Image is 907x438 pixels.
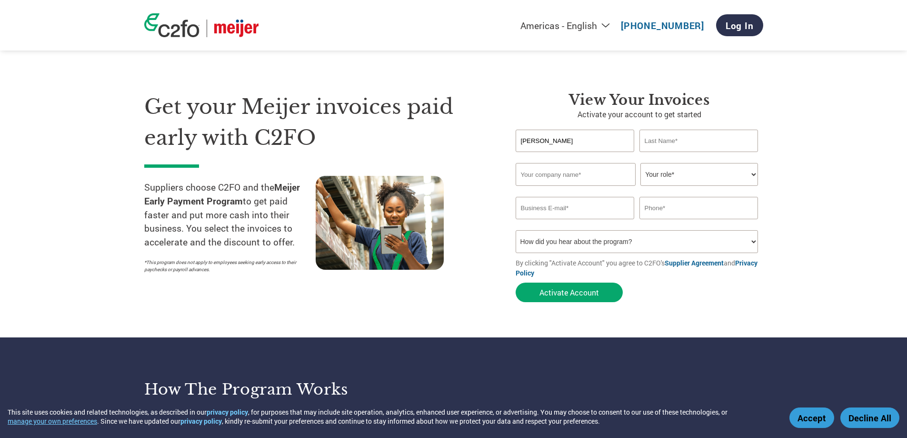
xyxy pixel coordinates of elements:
[516,258,757,277] a: Privacy Policy
[516,197,635,219] input: Invalid Email format
[516,92,763,109] h3: View Your Invoices
[214,20,259,37] img: Meijer
[516,130,635,152] input: First Name*
[639,153,758,159] div: Invalid last name or last name is too long
[639,197,758,219] input: Phone*
[789,407,834,428] button: Accept
[144,13,199,37] img: c2fo logo
[316,176,444,270] img: supply chain worker
[516,163,636,186] input: Your company name*
[144,92,487,153] h1: Get your Meijer invoices paid early with C2FO
[640,163,758,186] select: Title/Role
[144,181,316,249] p: Suppliers choose C2FO and the to get paid faster and put more cash into their business. You selec...
[516,220,635,226] div: Inavlid Email Address
[207,407,248,417] a: privacy policy
[516,283,623,302] button: Activate Account
[621,20,704,31] a: [PHONE_NUMBER]
[516,153,635,159] div: Invalid first name or first name is too long
[180,417,222,426] a: privacy policy
[665,258,724,267] a: Supplier Agreement
[516,109,763,120] p: Activate your account to get started
[144,181,300,207] strong: Meijer Early Payment Program
[716,14,763,36] a: Log In
[144,259,306,273] p: *This program does not apply to employees seeking early access to their paychecks or payroll adva...
[8,407,776,426] div: This site uses cookies and related technologies, as described in our , for purposes that may incl...
[639,130,758,152] input: Last Name*
[840,407,899,428] button: Decline All
[516,258,763,278] p: By clicking "Activate Account" you agree to C2FO's and
[144,380,442,399] h3: How the program works
[639,220,758,226] div: Inavlid Phone Number
[516,187,758,193] div: Invalid company name or company name is too long
[8,417,97,426] button: manage your own preferences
